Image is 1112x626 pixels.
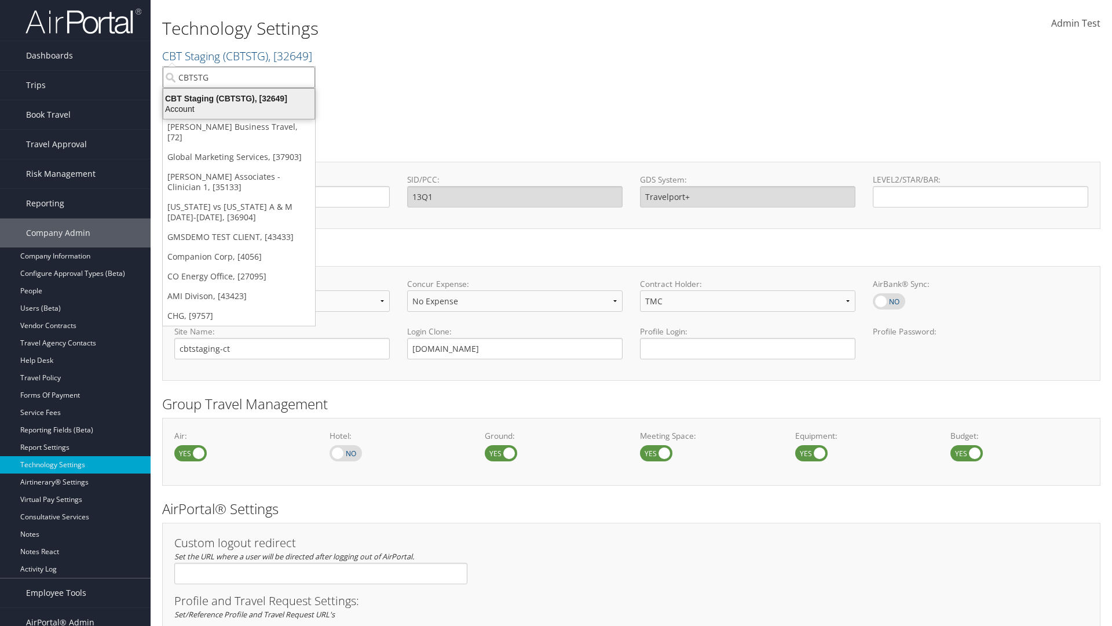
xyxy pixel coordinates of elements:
[156,93,321,104] div: CBT Staging (CBTSTG), [32649]
[873,293,905,310] label: AirBank® Sync
[26,41,73,70] span: Dashboards
[873,326,1088,359] label: Profile Password:
[795,430,933,442] label: Equipment:
[873,174,1088,185] label: LEVEL2/STAR/BAR:
[640,326,855,359] label: Profile Login:
[1051,17,1100,30] span: Admin Test
[26,71,46,100] span: Trips
[640,430,778,442] label: Meeting Space:
[163,247,315,267] a: Companion Corp, [4056]
[163,306,315,326] a: CHG, [9757]
[163,227,315,247] a: GMSDEMO TEST CLIENT, [43433]
[163,197,315,227] a: [US_STATE] vs [US_STATE] A & M [DATE]-[DATE], [36904]
[163,286,315,306] a: AMI Divison, [43423]
[26,159,96,188] span: Risk Management
[26,100,71,129] span: Book Travel
[640,174,855,185] label: GDS System:
[162,16,788,41] h1: Technology Settings
[26,578,86,607] span: Employee Tools
[407,326,623,337] label: Login Clone:
[163,267,315,286] a: CO Energy Office, [27095]
[950,430,1088,442] label: Budget:
[26,189,64,218] span: Reporting
[407,278,623,290] label: Concur Expense:
[174,551,414,562] em: Set the URL where a user will be directed after logging out of AirPortal.
[268,48,312,64] span: , [ 32649 ]
[873,278,1088,290] label: AirBank® Sync:
[162,394,1100,414] h2: Group Travel Management
[162,48,312,64] a: CBT Staging
[174,326,390,337] label: Site Name:
[163,117,315,147] a: [PERSON_NAME] Business Travel, [72]
[640,338,855,359] input: Profile Login:
[162,242,1100,262] h2: Online Booking Tool
[26,130,87,159] span: Travel Approval
[163,167,315,197] a: [PERSON_NAME] Associates - Clinician 1, [35133]
[223,48,268,64] span: ( CBTSTG )
[1051,6,1100,42] a: Admin Test
[156,104,321,114] div: Account
[407,174,623,185] label: SID/PCC:
[640,278,855,290] label: Contract Holder:
[162,499,1100,519] h2: AirPortal® Settings
[174,430,312,442] label: Air:
[174,537,467,549] h3: Custom logout redirect
[26,219,90,248] span: Company Admin
[174,609,335,620] em: Set/Reference Profile and Travel Request URL's
[330,430,467,442] label: Hotel:
[174,595,1088,607] h3: Profile and Travel Request Settings:
[163,67,315,88] input: Search Accounts
[162,138,1092,158] h2: GDS
[163,147,315,167] a: Global Marketing Services, [37903]
[25,8,141,35] img: airportal-logo.png
[485,430,623,442] label: Ground:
